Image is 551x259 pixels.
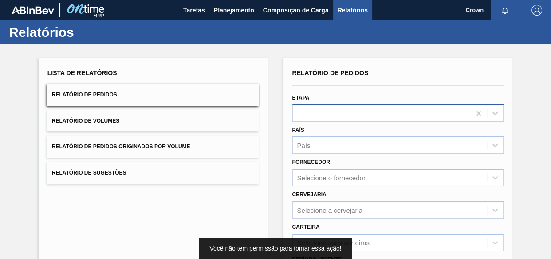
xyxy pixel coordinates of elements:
[47,84,259,106] button: Relatório de Pedidos
[214,5,254,16] span: Planejamento
[292,95,310,101] label: Etapa
[292,191,327,198] label: Cervejaria
[297,206,363,214] div: Selecione a cervejaria
[209,245,341,252] span: Você não tem permissão para tomar essa ação!
[292,224,320,230] label: Carteira
[338,5,368,16] span: Relatórios
[47,69,117,76] span: Lista de Relatórios
[12,6,54,14] img: TNhmsLtSVTkK8tSr43FrP2fwEKptu5GPRR3wAAAABJRU5ErkJggg==
[297,142,311,149] div: País
[297,174,366,182] div: Selecione o fornecedor
[183,5,205,16] span: Tarefas
[52,92,117,98] span: Relatório de Pedidos
[52,118,119,124] span: Relatório de Volumes
[47,162,259,184] button: Relatório de Sugestões
[47,136,259,158] button: Relatório de Pedidos Originados por Volume
[292,127,304,133] label: País
[9,27,166,37] h1: Relatórios
[292,69,369,76] span: Relatório de Pedidos
[292,159,330,165] label: Fornecedor
[491,4,519,16] button: Notificações
[47,110,259,132] button: Relatório de Volumes
[52,170,126,176] span: Relatório de Sugestões
[52,143,190,150] span: Relatório de Pedidos Originados por Volume
[531,5,542,16] img: Logout
[263,5,329,16] span: Composição de Carga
